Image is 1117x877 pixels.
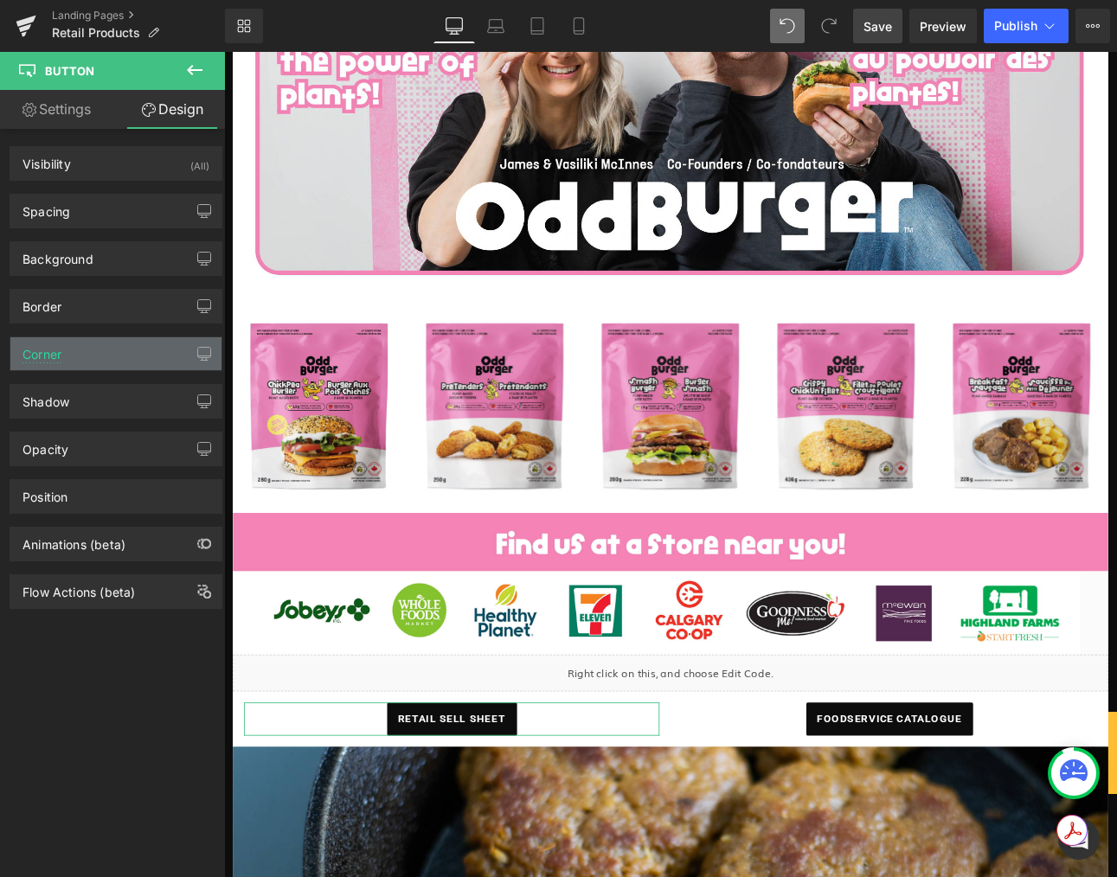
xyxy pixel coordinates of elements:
[22,290,61,314] div: Border
[22,242,93,266] div: Background
[1024,787,1039,857] a: ORDER NOW
[920,17,966,35] span: Preview
[1075,9,1110,43] button: More
[22,575,135,599] div: Flow Actions (beta)
[22,337,61,362] div: Corner
[116,90,228,129] a: Design
[517,9,558,43] a: Tablet
[22,385,69,409] div: Shadow
[770,9,805,43] button: Undo
[909,9,977,43] a: Preview
[558,9,600,43] a: Mobile
[22,195,70,219] div: Spacing
[22,480,67,504] div: Position
[191,763,343,802] a: retail sell sheet
[22,432,68,457] div: Opacity
[52,26,140,40] span: Retail Products
[190,147,209,176] div: (All)
[204,763,331,802] span: retail sell sheet
[994,19,1037,33] span: Publish
[812,9,846,43] button: Redo
[225,9,263,43] a: New Library
[52,9,225,22] a: Landing Pages
[475,9,517,43] a: Laptop
[22,528,125,552] div: Animations (beta)
[683,763,878,802] a: foodservice catalogue
[863,17,892,35] span: Save
[22,147,71,171] div: Visibility
[984,9,1069,43] button: Publish
[696,763,865,802] span: foodservice catalogue
[433,9,475,43] a: Desktop
[45,64,94,78] span: Button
